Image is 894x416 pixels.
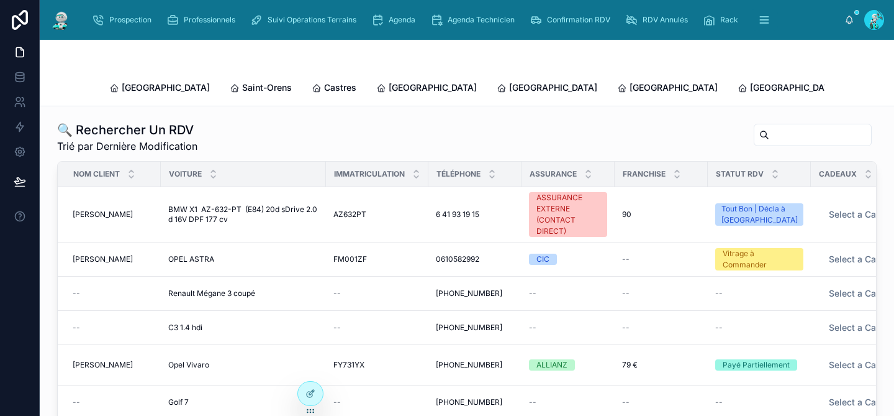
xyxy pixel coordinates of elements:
a: Agenda Technicien [427,9,523,31]
span: -- [73,289,80,298]
span: Renault Mégane 3 coupé [168,289,255,298]
a: [PERSON_NAME] [73,210,153,220]
span: -- [529,323,536,333]
span: -- [715,323,723,333]
span: Cadeaux [819,169,857,179]
span: 0610582992 [436,254,479,264]
span: Professionnels [184,15,235,25]
a: Golf 7 [168,397,318,407]
a: 6 41 93 19 15 [436,210,514,220]
a: [PHONE_NUMBER] [436,323,514,333]
a: FY731YX [333,360,421,370]
a: ALLIANZ [529,359,607,371]
a: [PHONE_NUMBER] [436,360,514,370]
span: -- [529,397,536,407]
a: -- [333,397,421,407]
span: Saint-Orens [242,81,292,94]
a: -- [73,397,153,407]
span: AZ632PT [333,210,366,220]
a: -- [622,254,700,264]
a: -- [715,397,803,407]
a: Suivi Opérations Terrains [246,9,365,31]
span: Assurance [530,169,577,179]
span: FY731YX [333,360,364,370]
img: App logo [50,10,72,30]
span: Suivi Opérations Terrains [268,15,356,25]
a: BMW X1 AZ-632-PT (E84) 20d sDrive 2.0 d 16V DPF 177 cv [168,205,318,224]
span: FM001ZF [333,254,367,264]
span: -- [622,397,630,407]
span: -- [622,289,630,298]
span: 6 41 93 19 15 [436,210,479,220]
span: Téléphone [436,169,481,179]
span: Castres [324,81,356,94]
a: Tout Bon | Décla à [GEOGRAPHIC_DATA] [715,203,803,226]
a: [PERSON_NAME] [73,360,153,370]
a: Castres [312,76,356,101]
a: -- [622,397,700,407]
a: [GEOGRAPHIC_DATA] [617,76,718,101]
a: 90 [622,210,700,220]
a: [GEOGRAPHIC_DATA] [376,76,477,101]
span: -- [333,289,341,298]
span: [PERSON_NAME] [73,254,133,264]
div: scrollable content [82,6,844,34]
a: -- [529,397,607,407]
div: ASSURANCE EXTERNE (CONTACT DIRECT) [536,192,600,237]
span: Statut RDV [716,169,764,179]
a: Confirmation RDV [526,9,619,31]
a: -- [622,323,700,333]
a: [GEOGRAPHIC_DATA] [109,76,210,101]
span: [GEOGRAPHIC_DATA] [509,81,597,94]
span: [GEOGRAPHIC_DATA] [122,81,210,94]
a: AZ632PT [333,210,421,220]
span: -- [333,397,341,407]
a: Opel Vivaro [168,360,318,370]
span: Nom Client [73,169,120,179]
a: OPEL ASTRA [168,254,318,264]
div: CIC [536,254,549,265]
span: Prospection [109,15,151,25]
span: -- [622,254,630,264]
h1: 🔍 Rechercher Un RDV [57,121,197,139]
span: Confirmation RDV [547,15,610,25]
a: -- [529,323,607,333]
a: ASSURANCE EXTERNE (CONTACT DIRECT) [529,192,607,237]
a: Saint-Orens [230,76,292,101]
a: Vitrage à Commander [715,248,803,270]
span: Trié par Dernière Modification [57,139,197,154]
a: [GEOGRAPHIC_DATA] [738,76,838,101]
a: [PERSON_NAME] [73,254,153,264]
span: Voiture [169,169,202,179]
a: RDV Annulés [621,9,697,31]
span: C3 1.4 hdi [168,323,202,333]
span: [PHONE_NUMBER] [436,289,502,298]
div: Payé Partiellement [723,359,790,371]
div: Vitrage à Commander [723,248,796,270]
span: RDV Annulés [643,15,688,25]
span: -- [622,323,630,333]
a: Payé Partiellement [715,359,803,371]
span: 90 [622,210,631,220]
span: Agenda Technicien [448,15,515,25]
a: FM001ZF [333,254,421,264]
a: 0610582992 [436,254,514,264]
span: -- [73,397,80,407]
span: [PHONE_NUMBER] [436,323,502,333]
a: [GEOGRAPHIC_DATA] [497,76,597,101]
span: Immatriculation [334,169,405,179]
a: CIC [529,254,607,265]
span: [PHONE_NUMBER] [436,360,502,370]
a: -- [73,289,153,298]
span: [PERSON_NAME] [73,210,133,220]
a: -- [73,323,153,333]
a: -- [715,323,803,333]
span: Opel Vivaro [168,360,209,370]
span: [GEOGRAPHIC_DATA] [630,81,718,94]
a: Renault Mégane 3 coupé [168,289,318,298]
span: Franchise [623,169,666,179]
a: Agenda [368,9,424,31]
span: [PHONE_NUMBER] [436,397,502,407]
a: -- [715,289,803,298]
a: [PHONE_NUMBER] [436,397,514,407]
